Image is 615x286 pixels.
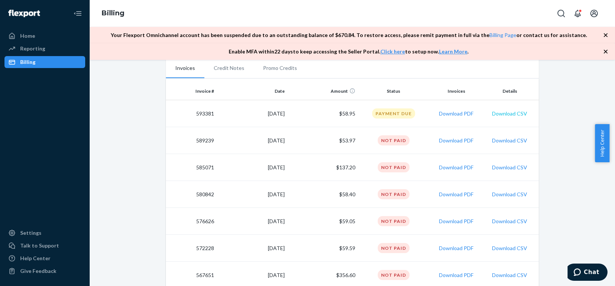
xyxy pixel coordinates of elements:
[378,162,410,172] div: Not Paid
[217,82,288,100] th: Date
[217,100,288,127] td: [DATE]
[439,137,473,144] button: Download PDF
[217,154,288,181] td: [DATE]
[4,30,85,42] a: Home
[166,82,217,100] th: Invoice #
[166,127,217,154] td: 589239
[484,82,539,100] th: Details
[492,271,527,279] button: Download CSV
[20,229,41,237] div: Settings
[288,127,358,154] td: $53.97
[20,45,45,52] div: Reporting
[288,154,358,181] td: $137.20
[378,135,410,145] div: Not Paid
[4,240,85,252] button: Talk to Support
[20,32,35,40] div: Home
[166,154,217,181] td: 585071
[4,227,85,239] a: Settings
[217,181,288,208] td: [DATE]
[4,56,85,68] a: Billing
[492,191,527,198] button: Download CSV
[4,43,85,55] a: Reporting
[166,235,217,262] td: 572228
[372,108,415,119] div: Payment Due
[217,235,288,262] td: [DATE]
[492,218,527,225] button: Download CSV
[429,82,484,100] th: Invoices
[492,110,527,117] button: Download CSV
[439,218,473,225] button: Download PDF
[568,264,608,282] iframe: Opens a widget where you can chat to one of our agents
[217,208,288,235] td: [DATE]
[288,208,358,235] td: $59.05
[439,191,473,198] button: Download PDF
[288,235,358,262] td: $59.59
[166,208,217,235] td: 576626
[439,110,473,117] button: Download PDF
[204,59,254,77] li: Credit Notes
[554,6,569,21] button: Open Search Box
[111,31,587,39] p: Your Flexport Omnichannel account has been suspended due to an outstanding balance of $ 670.84 . ...
[378,243,410,253] div: Not Paid
[378,216,410,226] div: Not Paid
[166,100,217,127] td: 593381
[70,6,85,21] button: Close Navigation
[439,271,473,279] button: Download PDF
[492,137,527,144] button: Download CSV
[288,100,358,127] td: $58.95
[8,10,40,17] img: Flexport logo
[4,252,85,264] a: Help Center
[166,59,204,78] li: Invoices
[378,270,410,280] div: Not Paid
[570,6,585,21] button: Open notifications
[102,9,124,17] a: Billing
[492,245,527,252] button: Download CSV
[489,32,516,38] a: Billing Page
[439,245,473,252] button: Download PDF
[358,82,429,100] th: Status
[4,265,85,277] button: Give Feedback
[439,48,467,55] a: Learn More
[288,82,358,100] th: Amount
[380,48,405,55] a: Click here
[20,255,50,262] div: Help Center
[587,6,602,21] button: Open account menu
[595,124,609,162] button: Help Center
[96,3,130,24] ol: breadcrumbs
[254,59,306,77] li: Promo Credits
[378,189,410,199] div: Not Paid
[20,267,56,275] div: Give Feedback
[20,58,35,66] div: Billing
[229,48,469,55] p: Enable MFA within 22 days to keep accessing the Seller Portal. to setup now. .
[20,242,59,249] div: Talk to Support
[439,164,473,171] button: Download PDF
[492,164,527,171] button: Download CSV
[288,181,358,208] td: $58.40
[217,127,288,154] td: [DATE]
[166,181,217,208] td: 580842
